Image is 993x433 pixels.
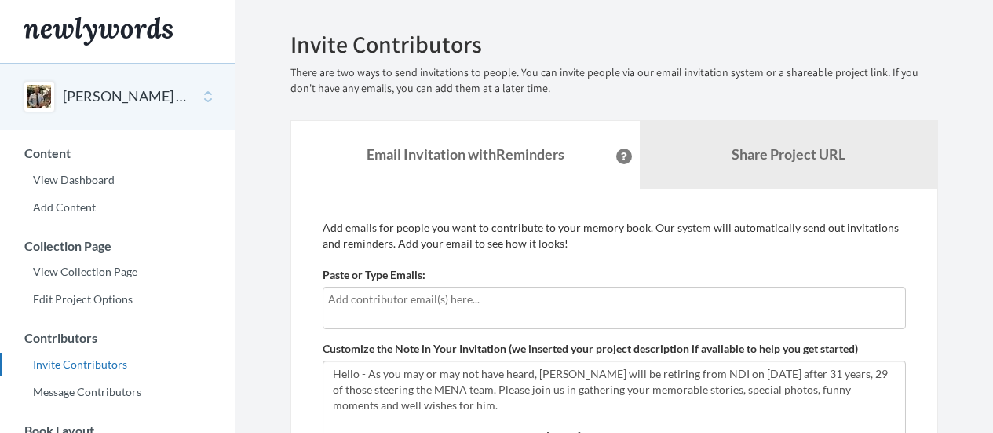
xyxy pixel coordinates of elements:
p: There are two ways to send invitations to people. You can invite people via our email invitation ... [290,65,938,97]
h3: Content [1,146,235,160]
button: [PERSON_NAME] retirement [63,86,190,107]
h3: Collection Page [1,239,235,253]
h3: Contributors [1,331,235,345]
input: Add contributor email(s) here... [328,291,900,308]
img: Newlywords logo [24,17,173,46]
b: Share Project URL [732,145,845,163]
h2: Invite Contributors [290,31,938,57]
label: Paste or Type Emails: [323,267,425,283]
p: Add emails for people you want to contribute to your memory book. Our system will automatically s... [323,220,906,251]
strong: Email Invitation with Reminders [367,145,564,163]
label: Customize the Note in Your Invitation (we inserted your project description if available to help ... [323,341,858,357]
